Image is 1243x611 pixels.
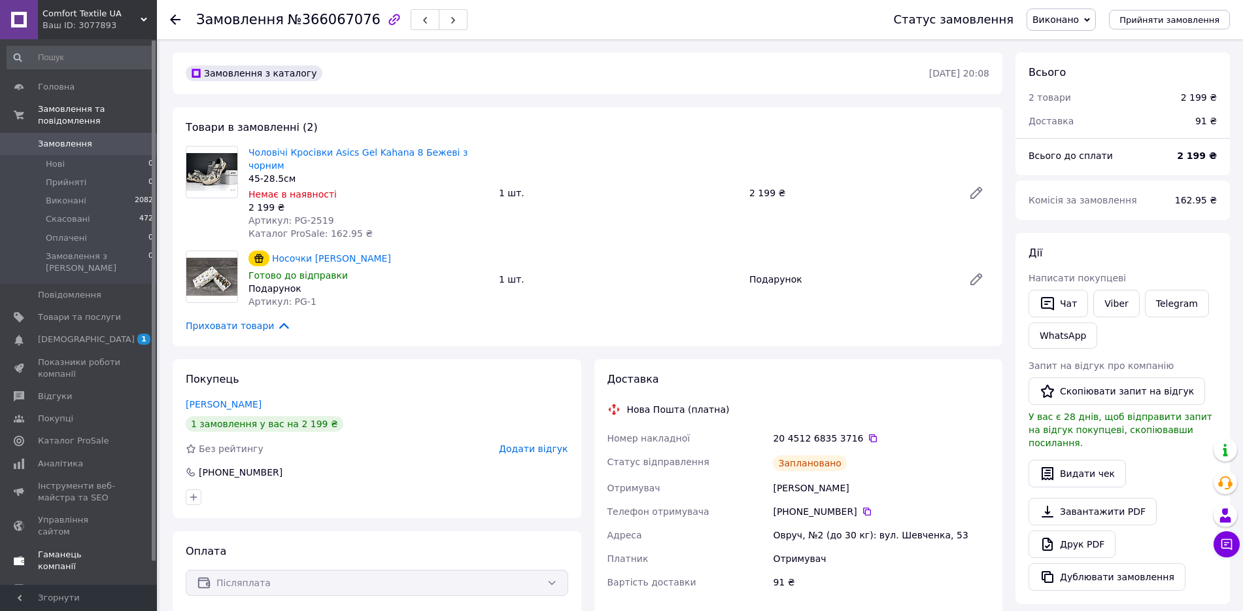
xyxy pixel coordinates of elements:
span: 0 [148,177,153,188]
span: Приховати товари [186,319,291,333]
div: Нова Пошта (платна) [624,403,733,416]
span: Товари та послуги [38,311,121,323]
span: Написати покупцеві [1029,273,1126,283]
span: 2 товари [1029,92,1071,103]
a: Viber [1093,290,1139,317]
span: 2082 [135,195,153,207]
span: Запит на відгук про компанію [1029,360,1174,371]
span: Статус відправлення [607,457,709,467]
div: Подарунок [744,270,958,288]
img: Носочки Теніски Білі [186,258,237,296]
button: Прийняти замовлення [1109,10,1230,29]
span: Замовлення та повідомлення [38,103,157,127]
div: Статус замовлення [893,13,1013,26]
span: У вас є 28 днів, щоб відправити запит на відгук покупцеві, скопіювавши посилання. [1029,411,1212,448]
a: Завантажити PDF [1029,498,1157,525]
span: Замовлення [38,138,92,150]
div: 45-28.5см [248,172,488,185]
span: Замовлення [196,12,284,27]
a: Редагувати [963,180,989,206]
span: Оплачені [46,232,87,244]
span: Гаманець компанії [38,549,121,572]
div: 91 ₴ [770,570,992,594]
span: Нові [46,158,65,170]
span: Каталог ProSale: 162.95 ₴ [248,228,373,239]
div: 91 ₴ [1187,107,1225,135]
span: Немає в наявності [248,189,337,200]
span: Покупці [38,413,73,425]
div: [PHONE_NUMBER] [773,505,989,518]
div: 2 199 ₴ [744,184,958,202]
button: Дублювати замовлення [1029,563,1185,591]
span: Відгуки [38,391,72,402]
span: Отримувач [607,483,660,493]
span: Повідомлення [38,289,101,301]
a: Редагувати [963,266,989,292]
span: Аналітика [38,458,83,470]
button: Чат з покупцем [1214,531,1240,557]
div: 20 4512 6835 3716 [773,432,989,445]
span: Виконано [1032,14,1079,25]
div: Заплановано [773,455,847,471]
span: Виконані [46,195,86,207]
span: Прийняті [46,177,86,188]
span: [DEMOGRAPHIC_DATA] [38,334,135,345]
span: Оплата [186,545,226,557]
a: Друк PDF [1029,531,1115,558]
div: 1 шт. [494,270,744,288]
a: Чоловічі Кросівки Asics Gel Kahana 8 Бежеві з чорним [248,147,468,171]
span: Маркет [38,583,71,595]
a: Носочки [PERSON_NAME] [272,253,391,264]
span: Замовлення з [PERSON_NAME] [46,251,148,274]
div: [PERSON_NAME] [770,476,992,500]
div: [PHONE_NUMBER] [197,466,284,479]
span: 1 [137,334,150,345]
span: Додати відгук [499,444,568,454]
img: Чоловічі Кросівки Asics Gel Kahana 8 Бежеві з чорним [186,153,237,192]
div: 2 199 ₴ [248,201,488,214]
div: 2 199 ₴ [1181,91,1217,104]
span: Головна [38,81,75,93]
b: 2 199 ₴ [1177,150,1217,161]
span: Доставка [1029,116,1074,126]
div: 1 шт. [494,184,744,202]
div: Замовлення з каталогу [186,65,322,81]
span: Артикул: PG-2519 [248,215,334,226]
button: Скопіювати запит на відгук [1029,377,1205,405]
span: Доставка [607,373,659,385]
span: Номер накладної [607,433,690,444]
span: Адреса [607,530,642,540]
span: Готово до відправки [248,270,348,281]
span: №366067076 [288,12,381,27]
span: Платник [607,553,649,564]
span: Дії [1029,247,1042,259]
span: Всього до сплати [1029,150,1113,161]
span: Прийняти замовлення [1119,15,1219,25]
div: Отримувач [770,547,992,570]
span: Управління сайтом [38,514,121,538]
span: Телефон отримувача [607,506,709,517]
span: Комісія за замовлення [1029,195,1137,205]
span: Показники роботи компанії [38,357,121,380]
div: Ваш ID: 3077893 [43,20,157,31]
time: [DATE] 20:08 [929,68,989,79]
button: Чат [1029,290,1088,317]
span: 472 [139,213,153,225]
div: 1 замовлення у вас на 2 199 ₴ [186,416,343,432]
span: Скасовані [46,213,90,225]
span: 162.95 ₴ [1175,195,1217,205]
input: Пошук [7,46,154,69]
span: Товари в замовленні (2) [186,121,318,133]
span: 0 [148,232,153,244]
span: Каталог ProSale [38,435,109,447]
button: Видати чек [1029,460,1126,487]
div: Повернутися назад [170,13,180,26]
a: [PERSON_NAME] [186,399,262,410]
span: Без рейтингу [199,444,264,454]
a: WhatsApp [1029,323,1097,349]
span: Артикул: PG-1 [248,296,316,307]
a: Telegram [1145,290,1209,317]
span: 0 [148,158,153,170]
span: 0 [148,251,153,274]
div: Подарунок [248,282,488,295]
